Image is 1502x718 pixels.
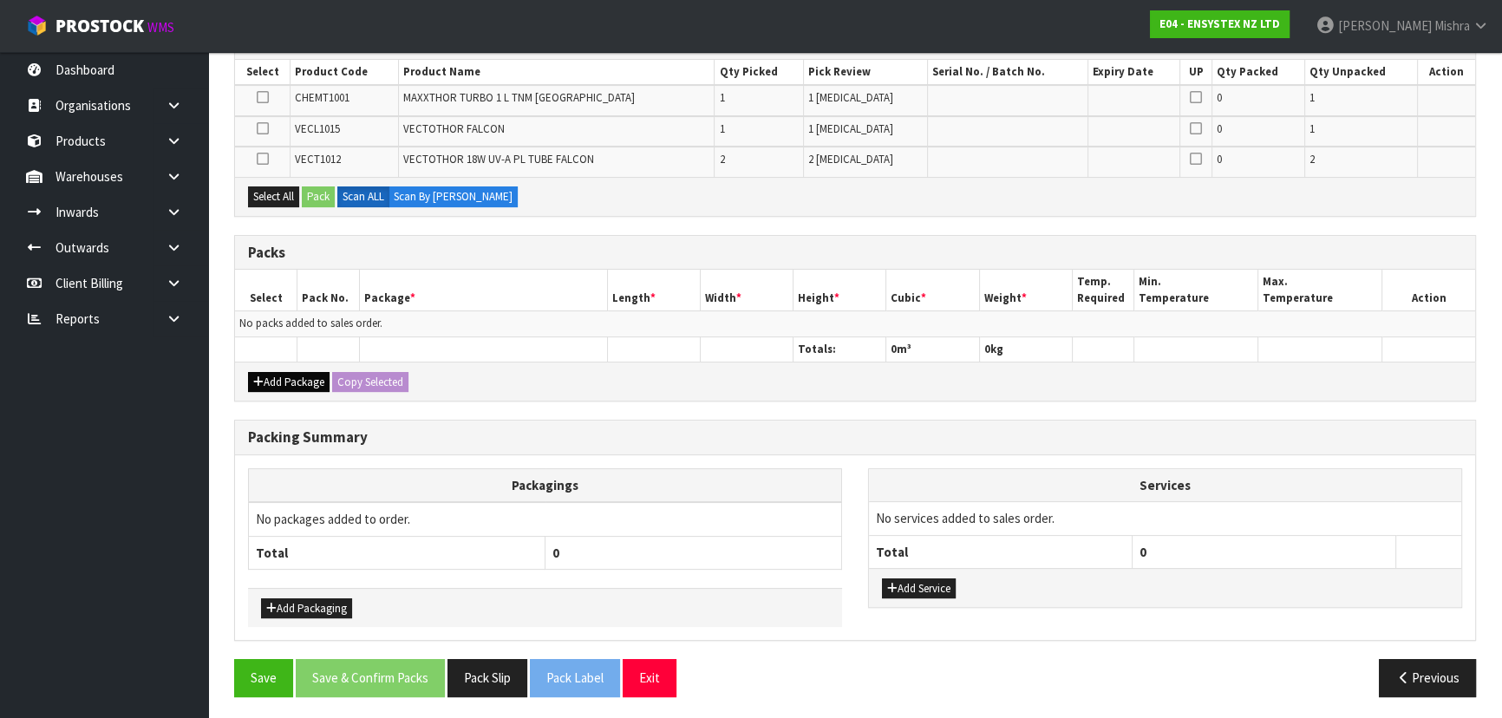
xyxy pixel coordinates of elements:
button: Previous [1379,659,1476,696]
th: UP [1180,60,1212,85]
th: kg [979,336,1072,362]
span: 0 [1140,544,1146,560]
th: Total [869,535,1133,568]
th: Totals: [793,336,886,362]
th: Action [1418,60,1475,85]
span: Mishra [1434,17,1470,34]
th: Length [607,270,700,310]
span: 1 [MEDICAL_DATA] [808,121,893,136]
span: 1 [719,121,724,136]
span: 1 [719,90,724,105]
span: [PERSON_NAME] [1338,17,1432,34]
label: Scan By [PERSON_NAME] [389,186,518,207]
td: No packs added to sales order. [235,311,1475,336]
button: Add Service [882,578,956,599]
th: Product Code [291,60,399,85]
strong: E04 - ENSYSTEX NZ LTD [1159,16,1280,31]
span: VECL1015 [295,121,340,136]
span: 1 [1309,90,1315,105]
span: 2 [1309,152,1315,166]
button: Save [234,659,293,696]
th: Min. Temperature [1134,270,1258,310]
th: Max. Temperature [1258,270,1382,310]
img: cube-alt.png [26,15,48,36]
th: Pick Review [803,60,927,85]
th: Packagings [249,468,842,502]
span: 0 [552,545,559,561]
button: Select All [248,186,299,207]
span: 0 [1217,121,1222,136]
th: m³ [886,336,979,362]
h3: Packs [248,245,1462,261]
th: Expiry Date [1087,60,1179,85]
button: Pack Label [530,659,620,696]
span: 1 [MEDICAL_DATA] [808,90,893,105]
button: Copy Selected [332,372,408,393]
button: Exit [623,659,676,696]
td: No packages added to order. [249,502,842,536]
td: No services added to sales order. [869,502,1461,535]
th: Select [235,270,297,310]
th: Pack No. [297,270,360,310]
button: Save & Confirm Packs [296,659,445,696]
span: VECTOTHOR FALCON [403,121,505,136]
th: Serial No. / Batch No. [927,60,1087,85]
button: Pack [302,186,335,207]
span: 2 [719,152,724,166]
span: VECT1012 [295,152,341,166]
button: Add Package [248,372,330,393]
span: VECTOTHOR 18W UV-A PL TUBE FALCON [403,152,594,166]
a: E04 - ENSYSTEX NZ LTD [1150,10,1290,38]
span: 0 [1217,152,1222,166]
small: WMS [147,19,174,36]
th: Height [793,270,886,310]
th: Qty Packed [1211,60,1305,85]
th: Services [869,469,1461,502]
span: 1 [1309,121,1315,136]
th: Action [1382,270,1475,310]
th: Cubic [886,270,979,310]
th: Select [235,60,291,85]
span: 2 [MEDICAL_DATA] [808,152,893,166]
th: Weight [979,270,1072,310]
button: Add Packaging [261,598,352,619]
th: Qty Unpacked [1305,60,1418,85]
span: CHEMT1001 [295,90,349,105]
span: 0 [1217,90,1222,105]
span: MAXXTHOR TURBO 1 L TNM [GEOGRAPHIC_DATA] [403,90,635,105]
th: Package [359,270,607,310]
th: Total [249,536,545,569]
span: 0 [984,342,990,356]
button: Pack Slip [447,659,527,696]
h3: Packing Summary [248,429,1462,446]
span: 0 [891,342,897,356]
th: Temp. Required [1072,270,1134,310]
label: Scan ALL [337,186,389,207]
th: Qty Picked [715,60,803,85]
th: Width [700,270,793,310]
span: ProStock [56,15,144,37]
th: Product Name [398,60,715,85]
